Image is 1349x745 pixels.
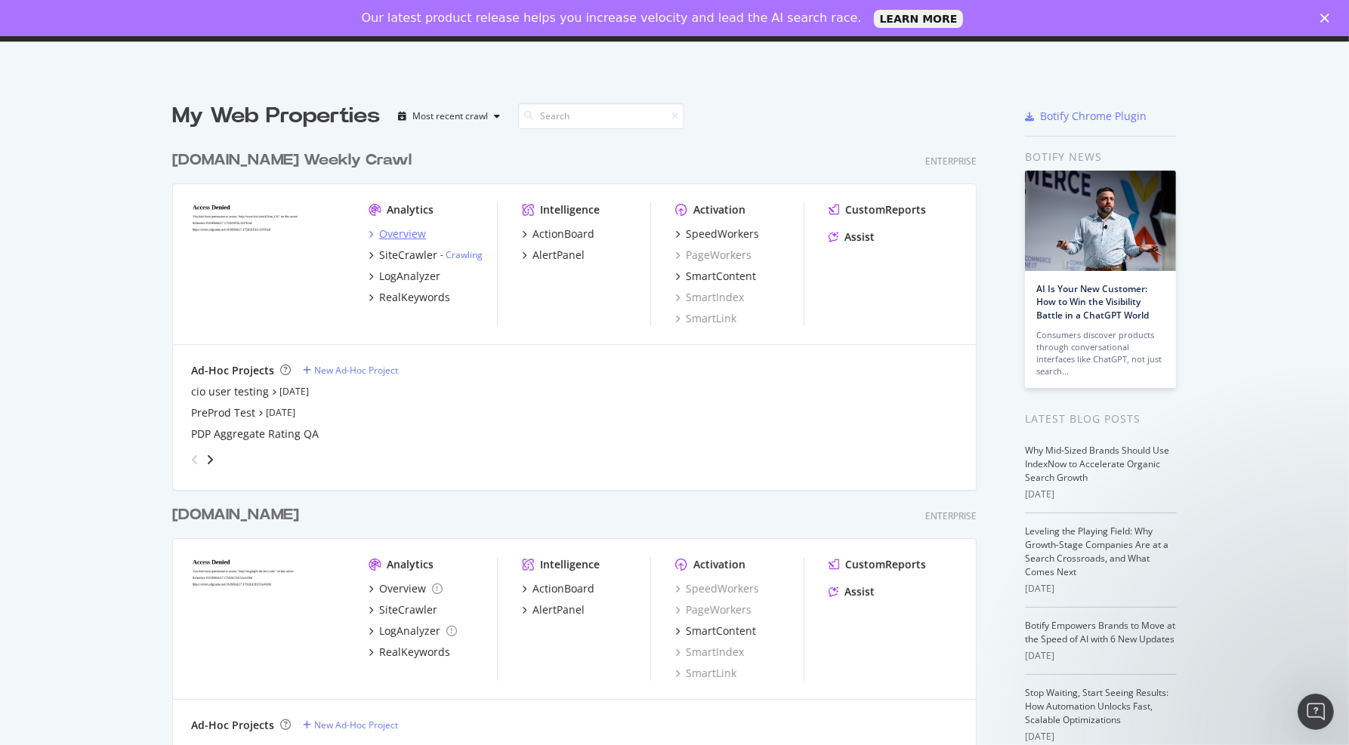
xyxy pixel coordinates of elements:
[379,623,440,639] div: LogAnalyzer
[172,504,305,526] a: [DOMAIN_NAME]
[844,229,875,245] div: Assist
[874,10,964,28] a: LEARN MORE
[829,584,875,599] a: Assist
[446,248,483,261] a: Crawling
[369,269,440,284] a: LogAnalyzer
[379,248,437,263] div: SiteCrawler
[1025,525,1168,578] a: Leveling the Playing Field: Why Growth-Stage Companies Are at a Search Crossroads, and What Comes...
[185,448,205,472] div: angle-left
[369,645,450,660] a: RealKeywords
[829,202,926,217] a: CustomReports
[1025,411,1177,427] div: Latest Blog Posts
[686,226,759,242] div: SpeedWorkers
[172,149,418,171] a: [DOMAIN_NAME] Weekly Crawl
[675,311,736,326] a: SmartLink
[532,602,585,617] div: AlertPanel
[369,581,443,596] a: Overview
[279,385,309,398] a: [DATE]
[1025,619,1175,645] a: Botify Empowers Brands to Move at the Speed of AI with 6 New Updates
[1025,171,1176,271] img: AI Is Your New Customer: How to Win the Visibility Battle in a ChatGPT World
[191,426,319,442] a: PDP Aggregate Rating QA
[1025,649,1177,663] div: [DATE]
[1298,694,1334,730] iframe: Intercom live chat
[191,363,274,378] div: Ad-Hoc Projects
[369,248,483,263] a: SiteCrawler- Crawling
[675,645,744,660] a: SmartIndex
[675,269,756,284] a: SmartContent
[1025,686,1168,726] a: Stop Waiting, Start Seeing Results: How Automation Unlocks Fast, Scalable Optimizations
[522,602,585,617] a: AlertPanel
[412,112,488,121] div: Most recent crawl
[191,405,255,420] a: PreProd Test
[675,248,752,263] div: PageWorkers
[314,719,398,731] div: New Ad-Hoc Project
[686,269,756,284] div: SmartContent
[172,504,299,526] div: [DOMAIN_NAME]
[369,602,437,617] a: SiteCrawler
[829,229,875,245] a: Assist
[387,557,434,572] div: Analytics
[540,557,600,572] div: Intelligence
[303,719,398,731] a: New Ad-Hoc Project
[532,581,594,596] div: ActionBoard
[191,557,344,679] img: levipilot.com
[522,248,585,263] a: AlertPanel
[191,718,274,733] div: Ad-Hoc Projects
[1036,282,1149,321] a: AI Is Your New Customer: How to Win the Visibility Battle in a ChatGPT World
[172,149,412,171] div: [DOMAIN_NAME] Weekly Crawl
[392,104,506,128] button: Most recent crawl
[686,623,756,639] div: SmartContent
[379,602,437,617] div: SiteCrawler
[845,557,926,572] div: CustomReports
[1025,488,1177,501] div: [DATE]
[369,226,426,242] a: Overview
[925,509,977,522] div: Enterprise
[693,557,745,572] div: Activation
[266,406,295,419] a: [DATE]
[1025,582,1177,596] div: [DATE]
[1025,730,1177,743] div: [DATE]
[379,290,450,305] div: RealKeywords
[191,202,344,325] img: Levi.com
[1320,14,1335,23] div: Close
[314,364,398,377] div: New Ad-Hoc Project
[845,202,926,217] div: CustomReports
[518,103,684,129] input: Search
[522,226,594,242] a: ActionBoard
[440,248,483,261] div: -
[303,364,398,377] a: New Ad-Hoc Project
[205,452,215,467] div: angle-right
[675,666,736,681] a: SmartLink
[925,155,977,168] div: Enterprise
[1036,329,1165,377] div: Consumers discover products through conversational interfaces like ChatGPT, not just search…
[540,202,600,217] div: Intelligence
[1025,149,1177,165] div: Botify news
[172,101,380,131] div: My Web Properties
[844,584,875,599] div: Assist
[1040,109,1147,124] div: Botify Chrome Plugin
[387,202,434,217] div: Analytics
[829,557,926,572] a: CustomReports
[522,581,594,596] a: ActionBoard
[1025,109,1147,124] a: Botify Chrome Plugin
[191,384,269,399] a: cio user testing
[532,248,585,263] div: AlertPanel
[379,645,450,660] div: RealKeywords
[675,226,759,242] a: SpeedWorkers
[675,602,752,617] a: PageWorkers
[693,202,745,217] div: Activation
[369,623,457,639] a: LogAnalyzer
[532,226,594,242] div: ActionBoard
[379,226,426,242] div: Overview
[675,581,759,596] a: SpeedWorkers
[675,290,744,305] a: SmartIndex
[379,269,440,284] div: LogAnalyzer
